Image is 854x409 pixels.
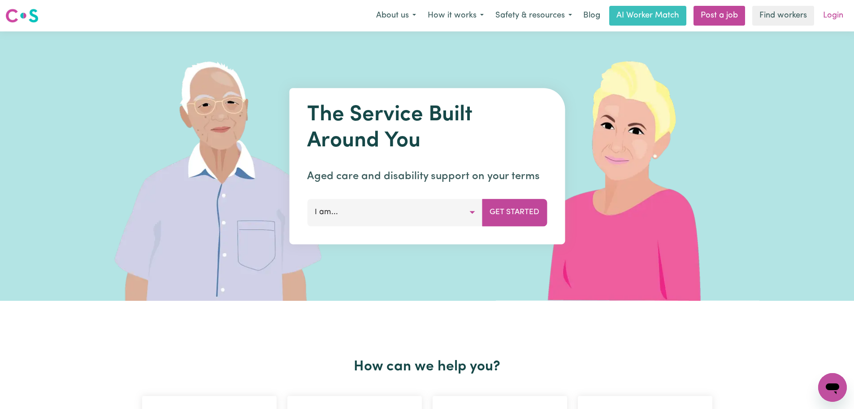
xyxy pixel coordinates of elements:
iframe: Button to launch messaging window [818,373,847,402]
button: Safety & resources [490,6,578,25]
button: Get Started [482,199,547,226]
h2: How can we help you? [137,358,718,375]
a: AI Worker Match [609,6,686,26]
a: Find workers [752,6,814,26]
a: Post a job [694,6,745,26]
a: Blog [578,6,606,26]
a: Careseekers logo [5,5,39,26]
img: Careseekers logo [5,8,39,24]
button: How it works [422,6,490,25]
p: Aged care and disability support on your terms [307,168,547,185]
button: I am... [307,199,482,226]
a: Login [818,6,849,26]
button: About us [370,6,422,25]
h1: The Service Built Around You [307,102,547,154]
